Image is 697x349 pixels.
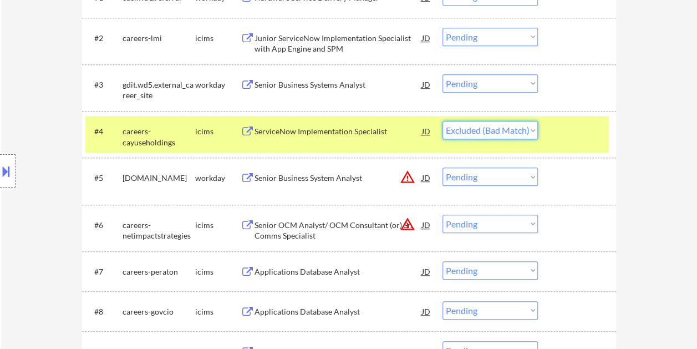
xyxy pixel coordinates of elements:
div: careers-lmi [123,33,195,44]
div: JD [421,121,432,141]
div: icims [195,220,241,231]
div: JD [421,301,432,321]
div: Senior Business Systems Analyst [255,79,422,90]
div: Senior Business System Analyst [255,173,422,184]
div: JD [421,168,432,188]
button: warning_amber [400,216,415,232]
div: #8 [94,306,114,317]
div: Junior ServiceNow Implementation Specialist with App Engine and SPM [255,33,422,54]
div: JD [421,28,432,48]
div: Senior OCM Analyst/ OCM Consultant (or) Sr. Comms Specialist [255,220,422,241]
div: icims [195,126,241,137]
div: #2 [94,33,114,44]
div: icims [195,266,241,277]
div: ServiceNow Implementation Specialist [255,126,422,137]
div: workday [195,79,241,90]
div: workday [195,173,241,184]
div: JD [421,261,432,281]
div: Applications Database Analyst [255,266,422,277]
div: Applications Database Analyst [255,306,422,317]
div: JD [421,215,432,235]
button: warning_amber [400,169,415,185]
div: icims [195,33,241,44]
div: careers-govcio [123,306,195,317]
div: icims [195,306,241,317]
div: JD [421,74,432,94]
